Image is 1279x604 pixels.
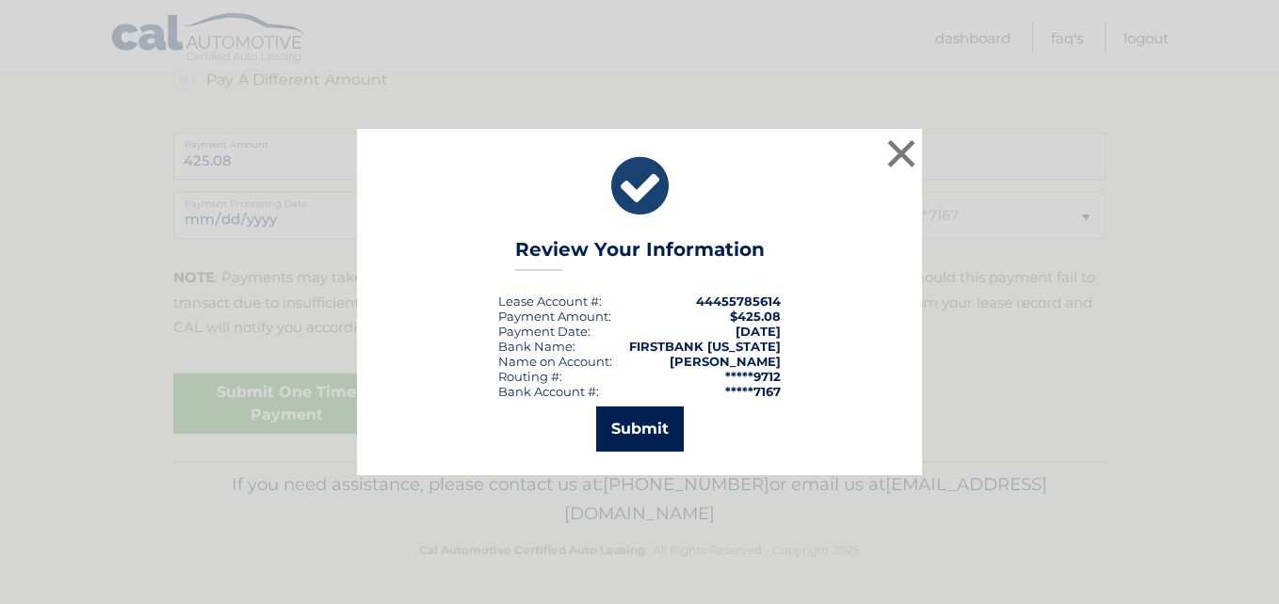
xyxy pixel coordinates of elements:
[730,309,781,324] span: $425.08
[498,324,588,339] span: Payment Date
[498,294,602,309] div: Lease Account #:
[498,339,575,354] div: Bank Name:
[498,309,611,324] div: Payment Amount:
[498,354,612,369] div: Name on Account:
[596,406,684,452] button: Submit
[515,238,765,271] h3: Review Your Information
[498,324,591,339] div: :
[629,339,781,354] strong: FIRSTBANK [US_STATE]
[736,324,781,339] span: [DATE]
[670,354,781,369] strong: [PERSON_NAME]
[882,135,920,172] button: ×
[498,369,562,384] div: Routing #:
[696,294,781,309] strong: 44455785614
[498,384,599,399] div: Bank Account #:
